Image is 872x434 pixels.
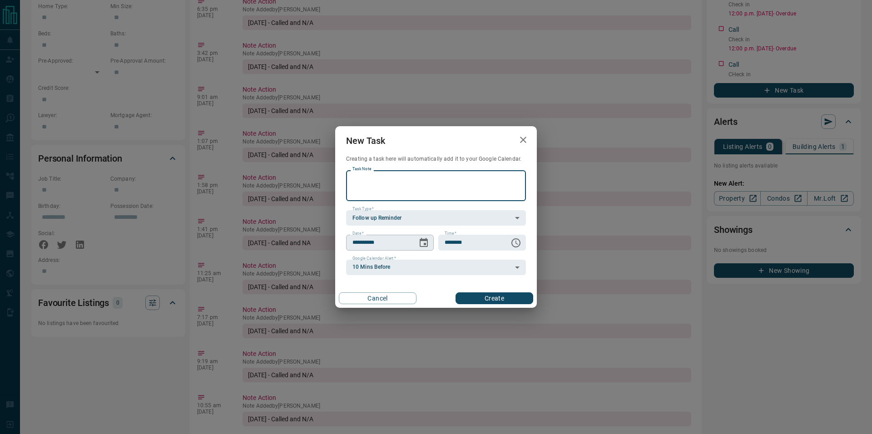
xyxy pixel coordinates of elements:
[346,210,526,226] div: Follow up Reminder
[352,231,364,237] label: Date
[352,166,371,172] label: Task Note
[445,231,456,237] label: Time
[352,256,396,261] label: Google Calendar Alert
[335,126,396,155] h2: New Task
[507,234,525,252] button: Choose time, selected time is 6:00 AM
[415,234,433,252] button: Choose date, selected date is Oct 16, 2025
[339,292,416,304] button: Cancel
[456,292,533,304] button: Create
[346,260,526,275] div: 10 Mins Before
[346,155,526,163] p: Creating a task here will automatically add it to your Google Calendar.
[352,206,374,212] label: Task Type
